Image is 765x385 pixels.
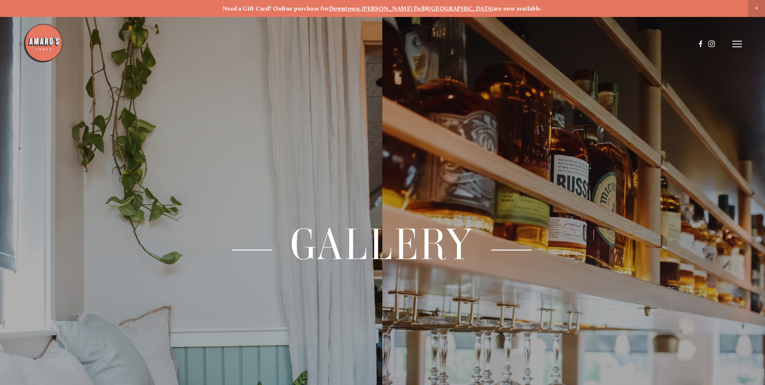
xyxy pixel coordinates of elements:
[115,313,650,322] p: ↓
[362,5,425,12] a: [PERSON_NAME] Dell
[493,5,542,12] strong: are now available.
[329,5,360,12] a: Downtown
[360,5,361,12] strong: ,
[23,23,63,63] img: Amaro's Table
[229,217,537,272] span: — Gallery —
[429,5,493,12] a: [GEOGRAPHIC_DATA]
[223,5,329,12] strong: Need a Gift Card? Online purchase for
[425,5,429,12] strong: &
